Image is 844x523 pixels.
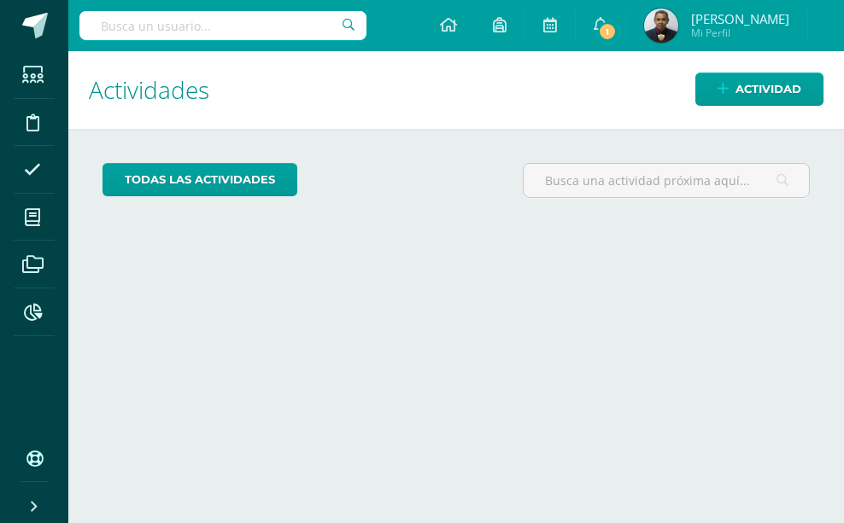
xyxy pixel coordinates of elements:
span: 1 [598,22,617,41]
input: Busca una actividad próxima aquí... [524,164,809,197]
span: Actividad [736,73,801,105]
img: 95b3710bf020b3bacc298da9a37dfd61.png [644,9,678,43]
span: [PERSON_NAME] [691,10,789,27]
a: Actividad [695,73,823,106]
span: Mi Perfil [691,26,789,40]
input: Busca un usuario... [79,11,366,40]
h1: Actividades [89,51,823,129]
a: todas las Actividades [103,163,297,196]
